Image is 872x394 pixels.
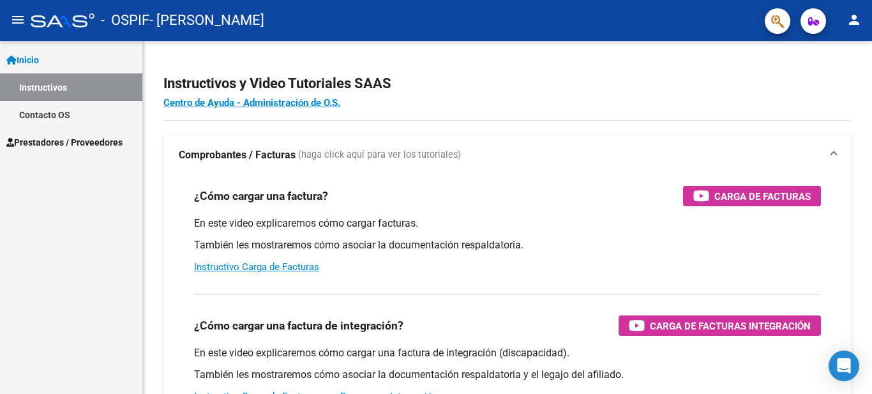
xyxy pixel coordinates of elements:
p: También les mostraremos cómo asociar la documentación respaldatoria y el legajo del afiliado. [194,368,821,382]
strong: Comprobantes / Facturas [179,148,296,162]
span: Prestadores / Proveedores [6,135,123,149]
a: Centro de Ayuda - Administración de O.S. [163,97,340,109]
h3: ¿Cómo cargar una factura? [194,187,328,205]
h3: ¿Cómo cargar una factura de integración? [194,317,403,335]
div: Open Intercom Messenger [829,351,859,381]
p: También les mostraremos cómo asociar la documentación respaldatoria. [194,238,821,252]
span: Carga de Facturas Integración [650,318,811,334]
h2: Instructivos y Video Tutoriales SAAS [163,72,852,96]
button: Carga de Facturas Integración [619,315,821,336]
span: - [PERSON_NAME] [149,6,264,34]
span: Carga de Facturas [714,188,811,204]
mat-icon: person [846,12,862,27]
span: (haga click aquí para ver los tutoriales) [298,148,461,162]
p: En este video explicaremos cómo cargar facturas. [194,216,821,231]
button: Carga de Facturas [683,186,821,206]
mat-expansion-panel-header: Comprobantes / Facturas (haga click aquí para ver los tutoriales) [163,135,852,176]
a: Instructivo Carga de Facturas [194,261,319,273]
mat-icon: menu [10,12,26,27]
span: Inicio [6,53,39,67]
span: - OSPIF [101,6,149,34]
p: En este video explicaremos cómo cargar una factura de integración (discapacidad). [194,346,821,360]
